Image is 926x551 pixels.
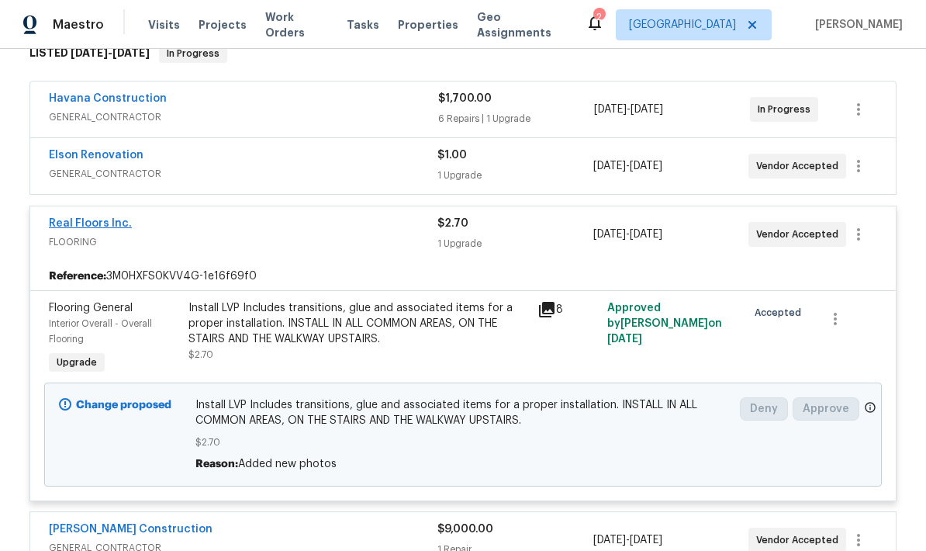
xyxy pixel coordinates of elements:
span: [DATE] [630,535,662,546]
div: 8 [537,300,598,319]
span: [DATE] [71,47,108,58]
span: Vendor Accepted [756,227,845,242]
div: 1 Upgrade [437,236,593,251]
span: FLOORING [49,234,437,250]
span: - [594,102,663,117]
span: Upgrade [50,355,103,370]
span: - [71,47,150,58]
a: Real Floors Inc. [49,218,132,229]
span: Vendor Accepted [756,158,845,174]
span: [DATE] [630,161,662,172]
span: Added new photos [238,459,337,470]
div: LISTED [DATE]-[DATE]In Progress [25,29,901,78]
span: Flooring General [49,303,133,314]
span: - [593,158,662,174]
a: [PERSON_NAME] Construction [49,524,212,535]
span: $1,700.00 [438,93,492,104]
span: Vendor Accepted [756,532,845,548]
span: Only a market manager or an area construction manager can approve [864,401,876,418]
span: $9,000.00 [437,524,493,535]
span: Geo Assignments [477,9,567,40]
span: Tasks [347,19,379,30]
span: Visits [148,17,180,33]
span: $2.70 [188,350,213,359]
span: GENERAL_CONTRACTOR [49,109,438,125]
span: - [593,227,662,242]
div: 3M0HXFS0KVV4G-1e16f69f0 [30,262,896,290]
span: Install LVP Includes transitions, glue and associated items for a proper installation. INSTALL IN... [195,397,731,428]
span: [DATE] [112,47,150,58]
span: GENERAL_CONTRACTOR [49,166,437,182]
span: [DATE] [593,161,626,172]
span: Properties [398,17,458,33]
span: Interior Overall - Overall Flooring [49,319,152,344]
button: Deny [740,397,788,421]
span: [DATE] [593,535,626,546]
span: $1.00 [437,150,467,161]
div: Install LVP Includes transitions, glue and associated items for a proper installation. INSTALL IN... [188,300,528,347]
span: - [593,532,662,548]
div: 1 Upgrade [437,168,593,183]
div: 2 [593,9,604,25]
b: Change proposed [76,400,171,411]
span: Accepted [755,305,807,321]
span: [PERSON_NAME] [809,17,903,33]
span: [GEOGRAPHIC_DATA] [629,17,736,33]
span: In Progress [161,46,226,61]
span: In Progress [758,102,817,117]
span: Approved by [PERSON_NAME] on [607,303,722,345]
span: [DATE] [594,104,627,115]
a: Elson Renovation [49,150,143,161]
b: Reference: [49,269,106,284]
span: Reason: [195,459,238,470]
a: Havana Construction [49,93,167,104]
span: [DATE] [593,229,626,240]
div: 6 Repairs | 1 Upgrade [438,111,594,126]
span: [DATE] [630,229,662,240]
button: Approve [793,397,859,421]
span: $2.70 [437,218,468,229]
span: $2.70 [195,435,731,450]
span: Maestro [53,17,104,33]
span: Projects [199,17,247,33]
span: Work Orders [265,9,328,40]
h6: LISTED [29,44,150,63]
span: [DATE] [631,104,663,115]
span: [DATE] [607,334,642,345]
